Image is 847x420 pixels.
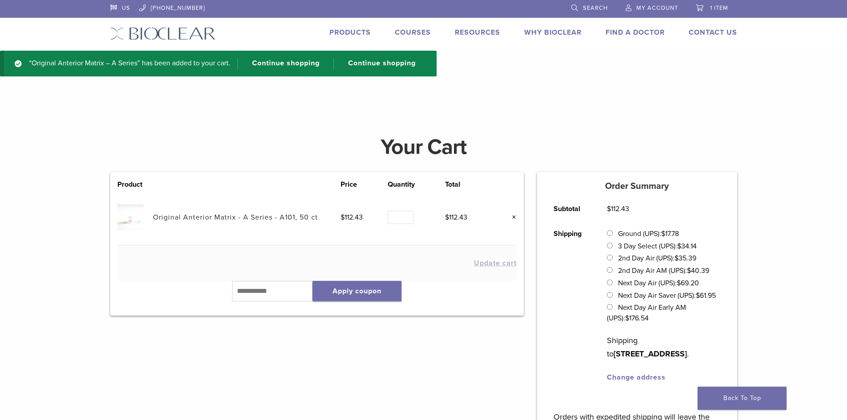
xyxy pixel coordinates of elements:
span: $ [696,291,700,300]
bdi: 176.54 [625,314,649,323]
a: Change address [607,373,666,382]
a: Find A Doctor [606,28,665,37]
th: Price [341,179,388,190]
h1: Your Cart [104,136,744,158]
img: Original Anterior Matrix - A Series - A101, 50 ct [117,204,144,230]
th: Subtotal [544,196,597,221]
strong: [STREET_ADDRESS] [614,349,687,359]
bdi: 34.14 [677,242,697,251]
span: $ [677,279,681,288]
span: 1 item [710,4,728,12]
label: Ground (UPS): [618,229,679,238]
bdi: 17.78 [661,229,679,238]
span: Search [583,4,608,12]
span: $ [687,266,691,275]
span: My Account [636,4,678,12]
bdi: 40.39 [687,266,709,275]
a: Contact Us [689,28,737,37]
h5: Order Summary [537,181,737,192]
bdi: 112.43 [445,213,467,222]
a: Remove this item [505,212,517,223]
bdi: 61.95 [696,291,716,300]
label: 2nd Day Air AM (UPS): [618,266,709,275]
a: Courses [395,28,431,37]
p: Shipping to . [607,334,720,360]
a: Resources [455,28,500,37]
a: Products [329,28,371,37]
th: Shipping [544,221,597,390]
label: 3 Day Select (UPS): [618,242,697,251]
label: Next Day Air Saver (UPS): [618,291,716,300]
th: Total [445,179,492,190]
span: $ [625,314,629,323]
span: $ [445,213,449,222]
label: Next Day Air Early AM (UPS): [607,303,686,323]
img: Bioclear [110,27,216,40]
a: Continue shopping [237,58,326,69]
bdi: 112.43 [607,204,629,213]
label: Next Day Air (UPS): [618,279,699,288]
a: Why Bioclear [524,28,582,37]
label: 2nd Day Air (UPS): [618,254,696,263]
span: $ [674,254,678,263]
a: Back To Top [698,387,787,410]
button: Update cart [474,260,517,267]
bdi: 69.20 [677,279,699,288]
span: $ [607,204,611,213]
span: $ [677,242,681,251]
th: Product [117,179,153,190]
th: Quantity [388,179,445,190]
span: $ [661,229,665,238]
bdi: 112.43 [341,213,363,222]
a: Original Anterior Matrix - A Series - A101, 50 ct [153,213,318,222]
span: $ [341,213,345,222]
bdi: 35.39 [674,254,696,263]
button: Apply coupon [313,281,401,301]
a: Continue shopping [333,58,422,69]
